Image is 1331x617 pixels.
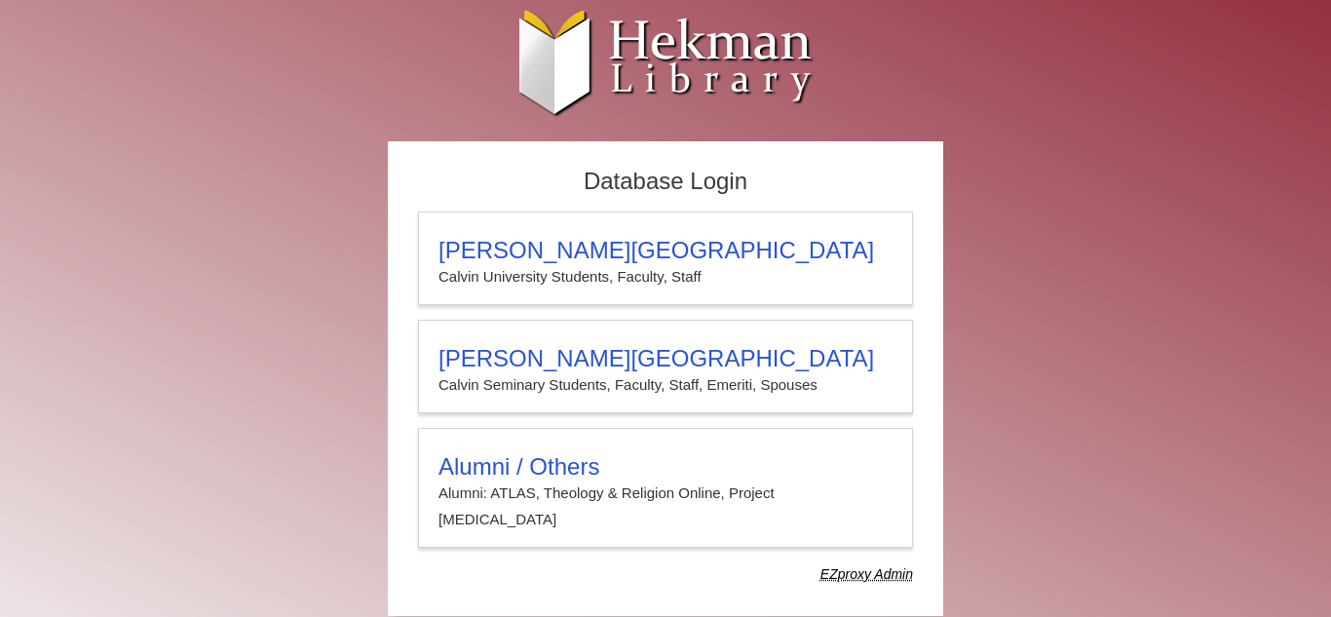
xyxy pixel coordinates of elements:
[418,320,913,413] a: [PERSON_NAME][GEOGRAPHIC_DATA]Calvin Seminary Students, Faculty, Staff, Emeriti, Spouses
[438,372,893,398] p: Calvin Seminary Students, Faculty, Staff, Emeriti, Spouses
[438,453,893,481] h3: Alumni / Others
[438,237,893,264] h3: [PERSON_NAME][GEOGRAPHIC_DATA]
[438,345,893,372] h3: [PERSON_NAME][GEOGRAPHIC_DATA]
[438,264,893,289] p: Calvin University Students, Faculty, Staff
[418,212,913,305] a: [PERSON_NAME][GEOGRAPHIC_DATA]Calvin University Students, Faculty, Staff
[438,453,893,532] summary: Alumni / OthersAlumni: ATLAS, Theology & Religion Online, Project [MEDICAL_DATA]
[438,481,893,532] p: Alumni: ATLAS, Theology & Religion Online, Project [MEDICAL_DATA]
[820,566,913,582] dfn: Use Alumni login
[408,162,923,202] h2: Database Login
